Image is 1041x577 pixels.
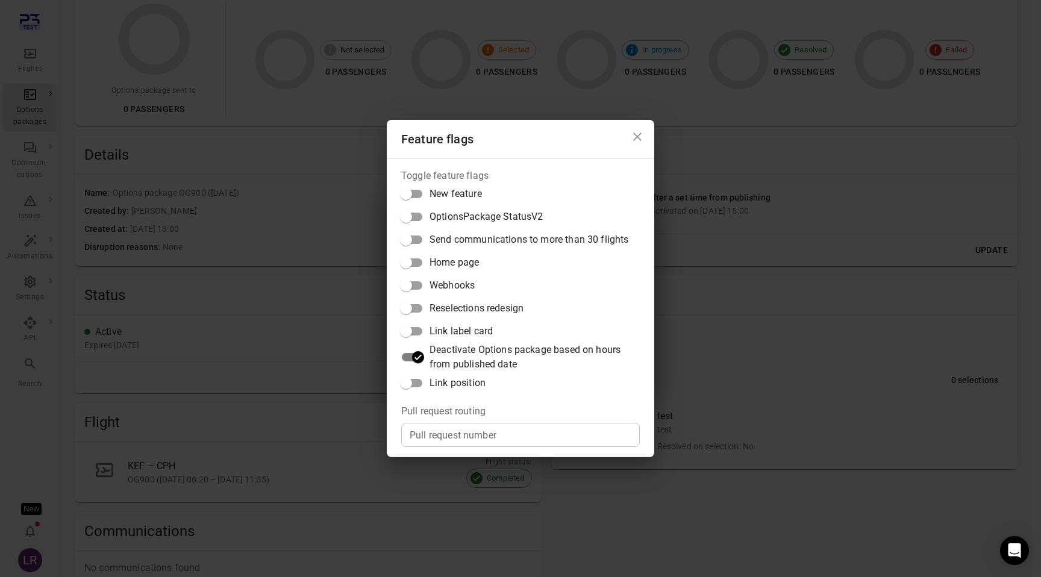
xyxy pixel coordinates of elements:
button: Close dialog [625,125,649,149]
span: Link position [430,376,486,390]
span: OptionsPackage StatusV2 [430,210,543,224]
legend: Toggle feature flags [401,169,489,182]
span: Link label card [430,324,493,338]
span: Deactivate Options package based on hours from published date [430,343,630,372]
h2: Feature flags [387,120,654,158]
legend: Pull request routing [401,404,486,418]
span: Reselections redesign [430,301,524,316]
span: Webhooks [430,278,475,293]
span: Home page [430,255,479,270]
div: Open Intercom Messenger [1000,536,1029,565]
span: Send communications to more than 30 flights [430,232,628,247]
span: New feature [430,187,482,201]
